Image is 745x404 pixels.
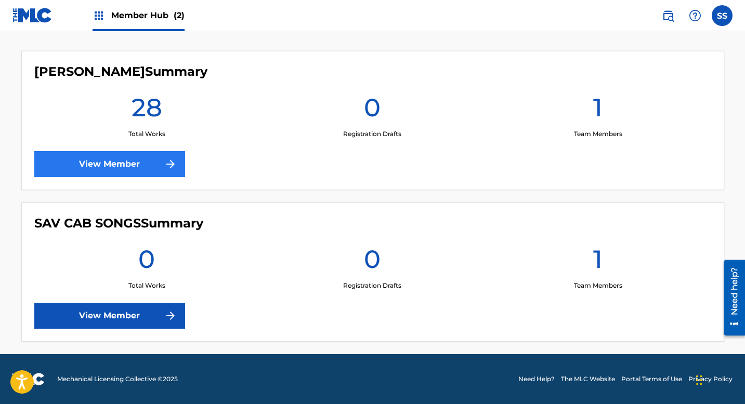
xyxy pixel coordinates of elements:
[12,8,53,23] img: MLC Logo
[12,373,45,385] img: logo
[138,244,155,281] h1: 0
[57,374,178,384] span: Mechanical Licensing Collective © 2025
[34,64,207,79] h4: SAVANNAH SANABIA
[696,365,702,396] div: Drag
[128,129,165,139] p: Total Works
[34,216,203,231] h4: SAV CAB SONGS
[662,9,674,22] img: search
[164,158,177,170] img: f7272a7cc735f4ea7f67.svg
[343,281,401,290] p: Registration Drafts
[128,281,165,290] p: Total Works
[712,5,733,26] div: User Menu
[518,374,555,384] a: Need Help?
[621,374,682,384] a: Portal Terms of Use
[693,354,745,404] iframe: Chat Widget
[689,9,701,22] img: help
[574,129,622,139] p: Team Members
[343,129,401,139] p: Registration Drafts
[364,244,381,281] h1: 0
[593,92,603,129] h1: 1
[685,5,705,26] div: Help
[574,281,622,290] p: Team Members
[561,374,615,384] a: The MLC Website
[164,309,177,322] img: f7272a7cc735f4ea7f67.svg
[34,151,185,177] a: View Member
[593,244,603,281] h1: 1
[132,92,162,129] h1: 28
[93,9,105,22] img: Top Rightsholders
[34,303,185,329] a: View Member
[688,374,733,384] a: Privacy Policy
[364,92,381,129] h1: 0
[111,9,185,21] span: Member Hub
[716,256,745,340] iframe: Resource Center
[174,10,185,20] span: (2)
[658,5,678,26] a: Public Search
